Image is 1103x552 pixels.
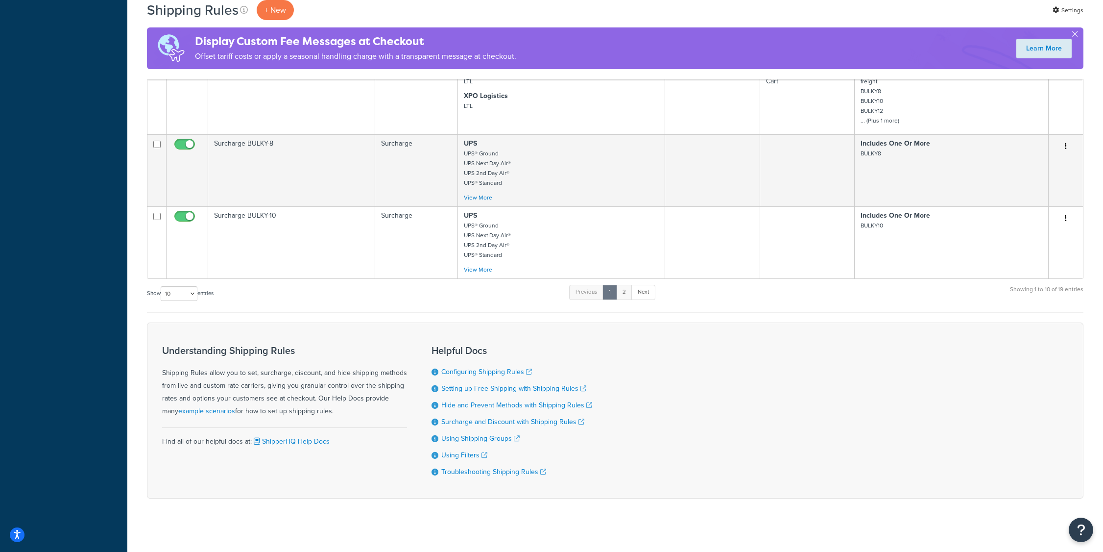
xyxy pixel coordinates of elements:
[861,77,899,125] small: freight BULKY8 BULKY10 BULKY12 ... (Plus 1 more)
[441,367,532,377] a: Configuring Shipping Rules
[631,285,655,300] a: Next
[162,427,407,448] div: Find all of our helpful docs at:
[464,149,511,187] small: UPS® Ground UPS Next Day Air® UPS 2nd Day Air® UPS® Standard
[375,62,458,134] td: Hide Methods
[760,62,855,134] td: Weight ≤ 110 for Whole Cart
[432,345,592,356] h3: Helpful Docs
[616,285,632,300] a: 2
[162,345,407,356] h3: Understanding Shipping Rules
[464,265,492,274] a: View More
[178,406,235,416] a: example scenarios
[441,417,584,427] a: Surcharge and Discount with Shipping Rules
[464,91,508,101] strong: XPO Logistics
[1069,518,1093,542] button: Open Resource Center
[147,27,195,69] img: duties-banner-06bc72dcb5fe05cb3f9472aba00be2ae8eb53ab6f0d8bb03d382ba314ac3c341.png
[441,450,487,460] a: Using Filters
[208,134,375,206] td: Surcharge BULKY-8
[464,210,477,221] strong: UPS
[861,221,883,230] small: BULKY10
[464,221,511,259] small: UPS® Ground UPS Next Day Air® UPS 2nd Day Air® UPS® Standard
[147,286,214,301] label: Show entries
[375,206,458,278] td: Surcharge
[375,134,458,206] td: Surcharge
[464,138,477,149] strong: UPS
[441,467,546,477] a: Troubleshooting Shipping Rules
[464,77,473,86] small: LTL
[1053,3,1083,17] a: Settings
[464,101,473,110] small: LTL
[195,33,516,50] h4: Display Custom Fee Messages at Checkout
[861,138,930,149] strong: Includes One Or More
[161,286,197,301] select: Showentries
[861,149,881,158] small: BULKY8
[602,285,617,300] a: 1
[208,62,375,134] td: Hide Methods LTL Weight under 110
[208,206,375,278] td: Surcharge BULKY-10
[1016,39,1072,58] a: Learn More
[464,193,492,202] a: View More
[441,400,592,410] a: Hide and Prevent Methods with Shipping Rules
[252,436,330,447] a: ShipperHQ Help Docs
[861,210,930,221] strong: Includes One Or More
[162,345,407,418] div: Shipping Rules allow you to set, surcharge, discount, and hide shipping methods from live and cus...
[569,285,603,300] a: Previous
[1010,284,1083,305] div: Showing 1 to 10 of 19 entries
[441,383,586,394] a: Setting up Free Shipping with Shipping Rules
[441,433,520,444] a: Using Shipping Groups
[147,0,239,20] h1: Shipping Rules
[195,50,516,63] p: Offset tariff costs or apply a seasonal handling charge with a transparent message at checkout.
